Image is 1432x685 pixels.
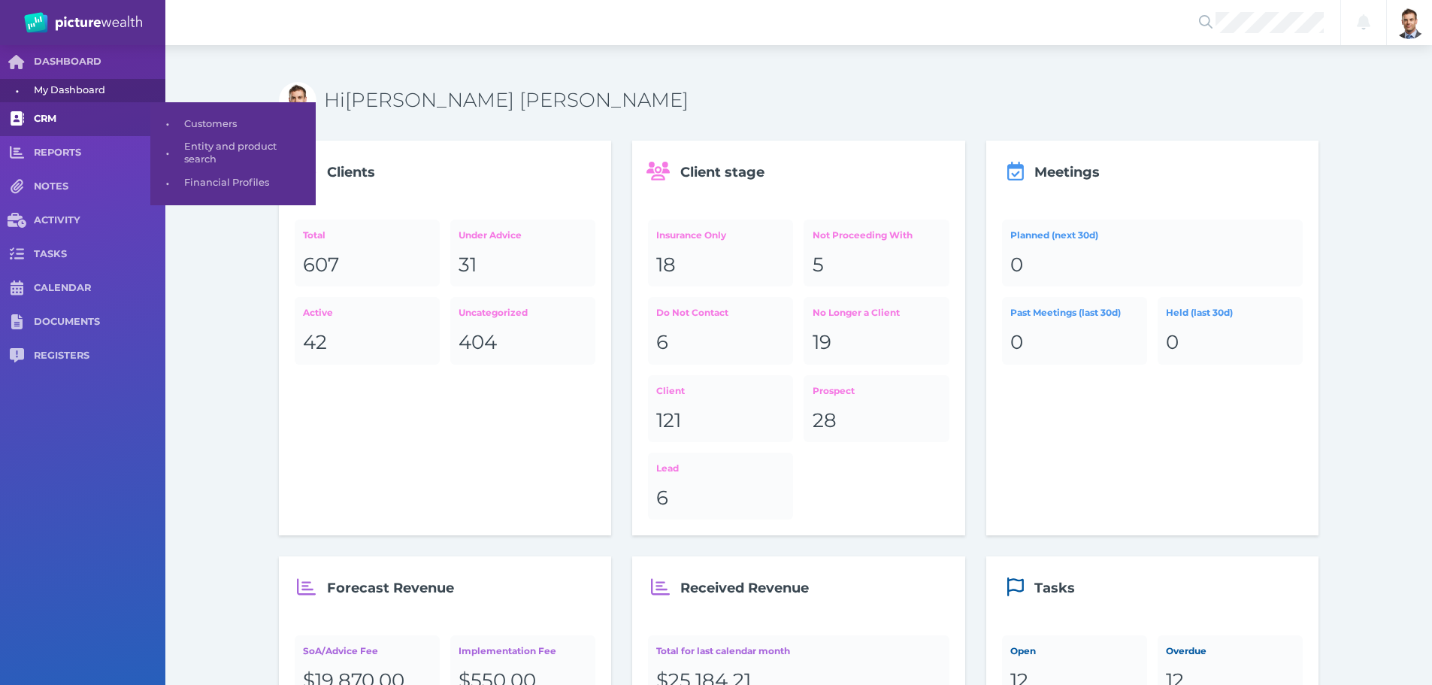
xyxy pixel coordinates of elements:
[34,282,165,295] span: CALENDAR
[680,580,809,596] span: Received Revenue
[1010,330,1139,356] div: 0
[34,350,165,362] span: REGISTERS
[150,113,316,136] a: •Customers
[34,316,165,329] span: DOCUMENTS
[813,408,941,434] div: 28
[1166,307,1233,318] span: Held (last 30d)
[303,645,378,656] span: SoA/Advice Fee
[1002,297,1147,364] a: Past Meetings (last 30d)0
[34,56,165,68] span: DASHBOARD
[1010,307,1121,318] span: Past Meetings (last 30d)
[459,645,556,656] span: Implementation Fee
[303,330,431,356] div: 42
[1002,220,1303,286] a: Planned (next 30d)0
[34,180,165,193] span: NOTES
[150,144,184,162] span: •
[34,113,165,126] span: CRM
[656,385,685,396] span: Client
[1010,253,1294,278] div: 0
[34,248,165,261] span: TASKS
[680,164,764,180] span: Client stage
[656,307,728,318] span: Do Not Contact
[656,229,726,241] span: Insurance Only
[295,297,440,364] a: Active42
[1158,297,1303,364] a: Held (last 30d)0
[327,164,375,180] span: Clients
[279,82,316,120] img: Bradley David Bond
[303,253,431,278] div: 607
[150,174,184,192] span: •
[34,214,165,227] span: ACTIVITY
[327,580,454,596] span: Forecast Revenue
[303,229,325,241] span: Total
[324,88,1319,114] h3: Hi [PERSON_NAME] [PERSON_NAME]
[1010,229,1098,241] span: Planned (next 30d)
[656,253,785,278] div: 18
[459,307,528,318] span: Uncategorized
[656,330,785,356] div: 6
[303,307,333,318] span: Active
[656,645,790,656] span: Total for last calendar month
[1010,645,1036,656] span: Open
[656,486,785,511] div: 6
[813,229,913,241] span: Not Proceeding With
[656,462,679,474] span: Lead
[184,171,310,195] span: Financial Profiles
[656,408,785,434] div: 121
[459,330,587,356] div: 404
[450,220,595,286] a: Under Advice31
[1034,164,1100,180] span: Meetings
[150,135,316,171] a: •Entity and product search
[813,307,900,318] span: No Longer a Client
[813,385,855,396] span: Prospect
[1034,580,1075,596] span: Tasks
[813,330,941,356] div: 19
[24,12,142,33] img: PW
[150,171,316,195] a: •Financial Profiles
[184,135,310,171] span: Entity and product search
[34,79,160,102] span: My Dashboard
[295,220,440,286] a: Total607
[459,229,522,241] span: Under Advice
[1166,330,1294,356] div: 0
[813,253,941,278] div: 5
[1393,6,1426,39] img: Brad Bond
[34,147,165,159] span: REPORTS
[459,253,587,278] div: 31
[1166,645,1206,656] span: Overdue
[150,114,184,133] span: •
[184,113,310,136] span: Customers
